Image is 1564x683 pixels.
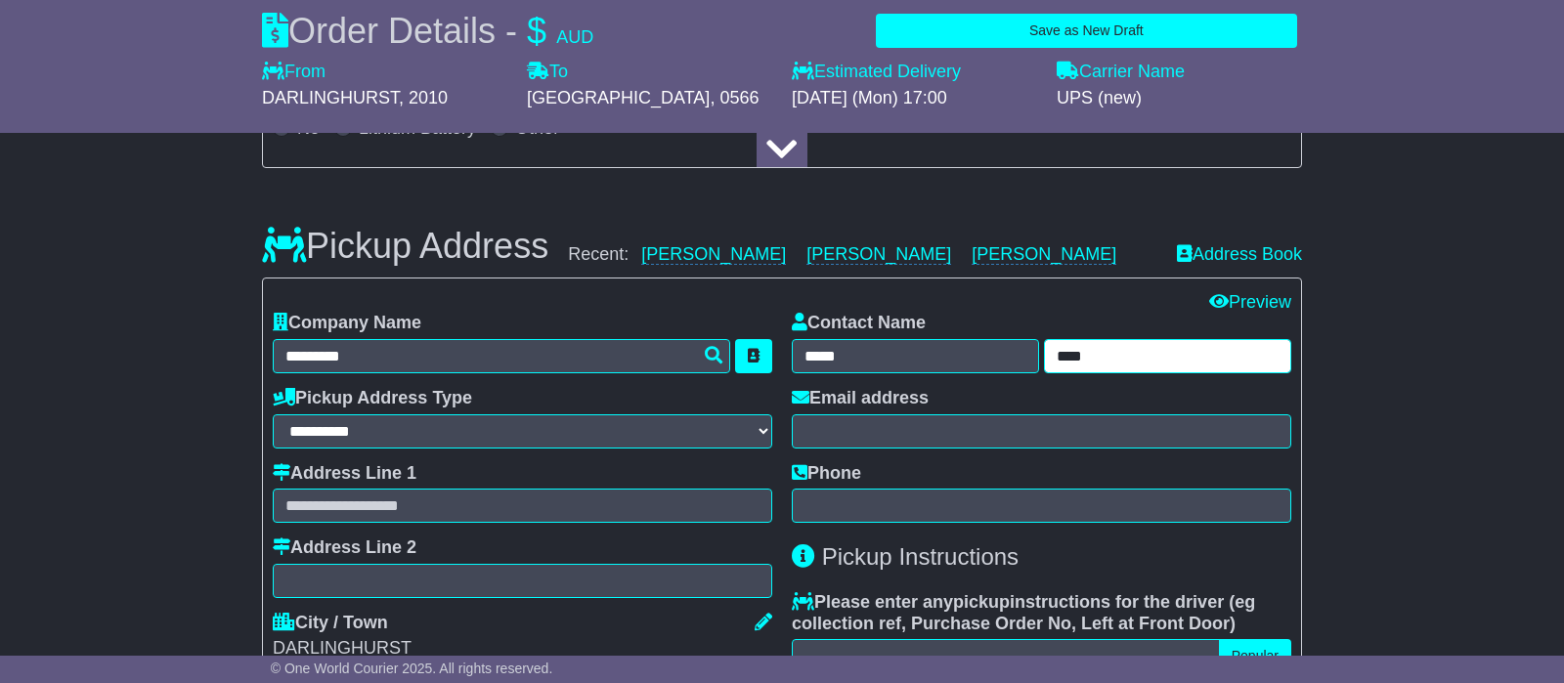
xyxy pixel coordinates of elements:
[527,11,546,51] span: $
[1057,88,1302,109] div: UPS (new)
[792,62,1037,83] label: Estimated Delivery
[273,613,388,634] label: City / Town
[972,244,1116,265] a: [PERSON_NAME]
[556,27,593,47] span: AUD
[271,661,553,676] span: © One World Courier 2025. All rights reserved.
[792,388,929,409] label: Email address
[262,10,593,52] div: Order Details -
[792,313,926,334] label: Contact Name
[953,592,1010,612] span: pickup
[710,88,759,107] span: , 0566
[792,592,1255,633] span: eg collection ref, Purchase Order No, Left at Front Door
[876,14,1297,48] button: Save as New Draft
[1219,639,1291,673] button: Popular
[792,592,1291,634] label: Please enter any instructions for the driver ( )
[273,537,416,559] label: Address Line 2
[273,388,472,409] label: Pickup Address Type
[1057,62,1185,83] label: Carrier Name
[273,313,421,334] label: Company Name
[527,62,568,83] label: To
[641,244,786,265] a: [PERSON_NAME]
[1177,244,1302,266] a: Address Book
[273,638,772,660] div: DARLINGHURST
[262,88,399,107] span: DARLINGHURST
[399,88,448,107] span: , 2010
[1209,292,1291,312] a: Preview
[568,244,1157,266] div: Recent:
[792,88,1037,109] div: [DATE] (Mon) 17:00
[822,543,1019,570] span: Pickup Instructions
[273,463,416,485] label: Address Line 1
[527,88,710,107] span: [GEOGRAPHIC_DATA]
[806,244,951,265] a: [PERSON_NAME]
[262,62,326,83] label: From
[792,463,861,485] label: Phone
[262,227,548,266] h3: Pickup Address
